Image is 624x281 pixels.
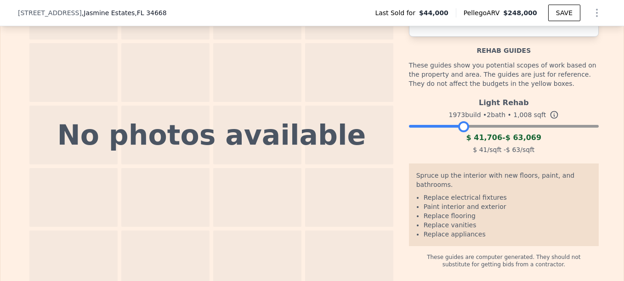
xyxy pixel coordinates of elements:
div: No photos available [57,121,366,149]
span: $ 63,069 [505,133,541,142]
div: 1973 build • 2 bath • sqft [409,108,599,121]
span: $ 63 [506,146,520,153]
div: /sqft - /sqft [409,143,599,156]
li: Replace electrical fixtures [424,193,591,202]
li: Paint interior and exterior [424,202,591,211]
span: $44,000 [419,8,448,17]
div: These guides show you potential scopes of work based on the property and area. The guides are jus... [409,55,599,94]
span: $248,000 [503,9,537,17]
span: 1,008 [513,111,532,118]
div: These guides are computer generated. They should not substitute for getting bids from a contractor. [409,246,599,268]
button: Show Options [588,4,606,22]
span: , Jasmine Estates [82,8,167,17]
div: Rehab guides [409,37,599,55]
span: , FL 34668 [135,9,166,17]
li: Replace appliances [424,230,591,239]
div: Spruce up the interior with new floors, paint, and bathrooms. [416,171,591,193]
button: SAVE [548,5,580,21]
span: $ 41 [473,146,487,153]
div: - [409,132,599,143]
span: Pellego ARV [464,8,504,17]
span: [STREET_ADDRESS] [18,8,82,17]
div: Light Rehab [409,94,599,108]
li: Replace flooring [424,211,591,220]
li: Replace vanities [424,220,591,230]
span: Last Sold for [375,8,419,17]
span: $ 41,706 [466,133,502,142]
